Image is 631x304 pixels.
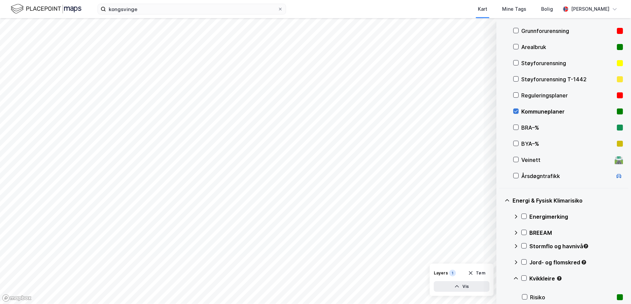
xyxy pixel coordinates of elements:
[106,4,278,14] input: Søk på adresse, matrikkel, gårdeiere, leietakere eller personer
[521,124,614,132] div: BRA–%
[530,293,614,301] div: Risiko
[521,156,612,164] div: Veinett
[583,243,589,249] div: Tooltip anchor
[615,156,624,164] div: 🛣️
[521,91,614,99] div: Reguleringsplaner
[521,43,614,51] div: Arealbruk
[521,172,612,180] div: Årsdøgntrafikk
[478,5,487,13] div: Kart
[513,197,623,205] div: Energi & Fysisk Klimarisiko
[541,5,553,13] div: Bolig
[529,242,623,250] div: Stormflo og havnivå
[529,229,623,237] div: BREEAM
[597,272,631,304] iframe: Chat Widget
[464,268,490,278] button: Tøm
[11,3,81,15] img: logo.f888ab2527a4732fd821a326f86c7f29.svg
[529,258,623,266] div: Jord- og flomskred
[521,107,614,116] div: Kommuneplaner
[2,294,32,302] a: Mapbox homepage
[571,5,609,13] div: [PERSON_NAME]
[529,274,623,283] div: Kvikkleire
[521,140,614,148] div: BYA–%
[581,259,587,265] div: Tooltip anchor
[529,213,623,221] div: Energimerking
[521,75,614,83] div: Støyforurensning T-1442
[521,27,614,35] div: Grunnforurensning
[597,272,631,304] div: Kontrollprogram for chat
[521,59,614,67] div: Støyforurensning
[556,275,562,281] div: Tooltip anchor
[434,281,490,292] button: Vis
[434,270,448,276] div: Layers
[502,5,526,13] div: Mine Tags
[449,270,456,276] div: 1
